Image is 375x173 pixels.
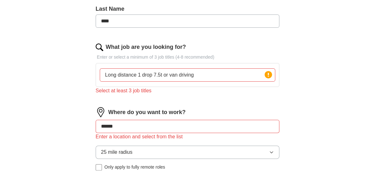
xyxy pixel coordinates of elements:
[96,5,279,13] label: Last Name
[96,87,279,95] div: Select at least 3 job titles
[96,146,279,159] button: 25 mile radius
[106,43,186,51] label: What job are you looking for?
[96,43,103,51] img: search.png
[96,164,102,170] input: Only apply to fully remote roles
[101,148,133,156] span: 25 mile radius
[96,133,279,141] div: Enter a location and select from the list
[96,107,106,117] img: location.png
[100,68,275,82] input: Type a job title and press enter
[104,164,165,170] span: Only apply to fully remote roles
[96,54,279,61] p: Enter or select a minimum of 3 job titles (4-8 recommended)
[108,108,186,117] label: Where do you want to work?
